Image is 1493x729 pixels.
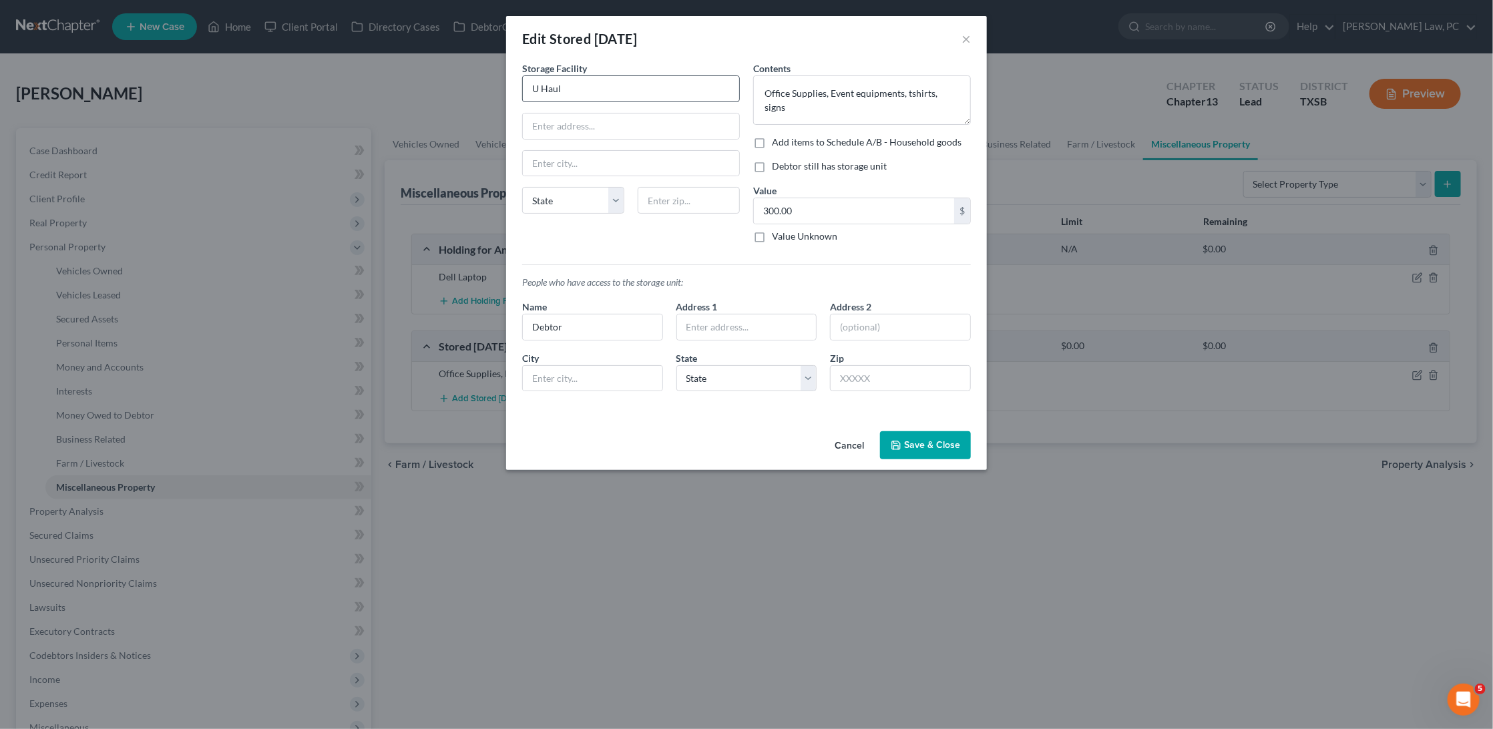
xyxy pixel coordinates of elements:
span: 5 [1475,684,1486,694]
button: Save & Close [880,431,971,459]
label: State [676,351,698,365]
input: Enter name... [523,76,739,101]
input: Enter address... [523,113,739,139]
label: City [522,351,539,365]
label: Address 2 [830,300,871,314]
label: Value [753,184,777,198]
label: Value Unknown [772,230,837,243]
input: Enter zip... [638,187,740,214]
label: Address 1 [676,300,718,314]
input: Enter city... [523,151,739,176]
p: People who have access to the storage unit: [522,276,971,289]
input: (optional) [831,314,970,340]
input: 0.00 [754,198,954,224]
label: Zip [830,351,844,365]
label: Debtor still has storage unit [772,160,887,173]
div: Edit Stored [DATE] [522,29,637,48]
input: Enter address... [677,314,817,340]
label: Name [522,300,547,314]
label: Storage Facility [522,61,587,75]
span: Contents [753,63,791,74]
input: Enter name... [523,314,662,340]
label: Add items to Schedule A/B - Household goods [772,136,962,149]
button: × [962,31,971,47]
button: Cancel [824,433,875,459]
iframe: Intercom live chat [1448,684,1480,716]
input: XXXXX [830,365,971,392]
div: $ [954,198,970,224]
input: Enter city... [523,366,662,391]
